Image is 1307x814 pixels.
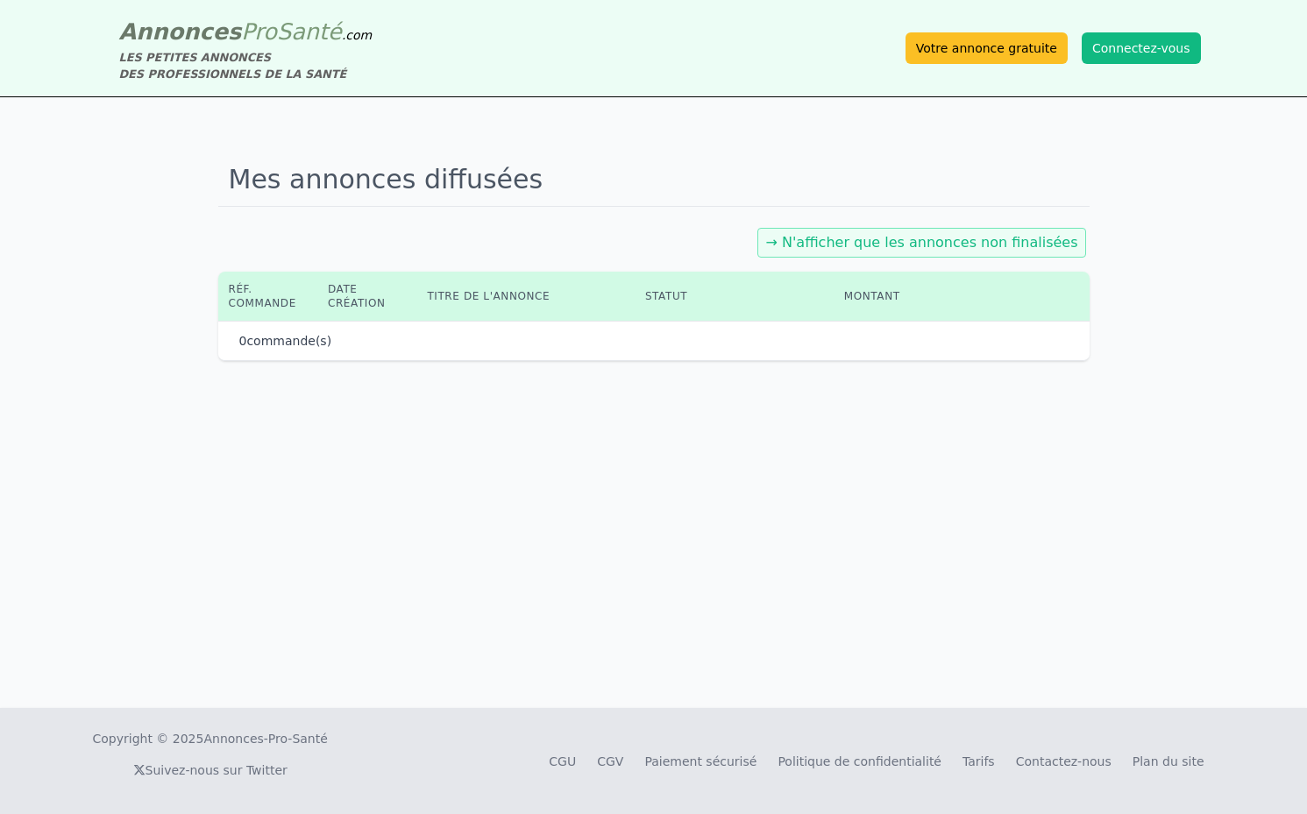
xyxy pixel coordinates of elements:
a: Suivez-nous sur Twitter [133,763,288,777]
a: → N'afficher que les annonces non finalisées [765,234,1077,251]
a: Tarifs [962,754,995,768]
div: LES PETITES ANNONCES DES PROFESSIONNELS DE LA SANTÉ [119,49,373,82]
th: Montant [834,272,962,321]
a: AnnoncesProSanté.com [119,18,373,45]
th: Statut [635,272,834,321]
div: Copyright © 2025 [93,730,328,747]
a: Plan du site [1133,754,1204,768]
a: Paiement sécurisé [644,754,756,768]
span: .com [342,28,372,42]
span: Annonces [119,18,242,45]
a: Votre annonce gratuite [906,32,1068,64]
th: Titre de l'annonce [416,272,635,321]
a: CGV [597,754,623,768]
span: 0 [239,334,247,348]
th: Réf. commande [218,272,317,321]
a: CGU [549,754,576,768]
th: Date création [317,272,416,321]
a: Contactez-nous [1016,754,1112,768]
span: Santé [277,18,342,45]
button: Connectez-vous [1082,32,1201,64]
a: Politique de confidentialité [778,754,941,768]
h1: Mes annonces diffusées [218,153,1090,207]
span: Pro [241,18,277,45]
p: commande(s) [239,332,332,350]
a: Annonces-Pro-Santé [203,730,327,747]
